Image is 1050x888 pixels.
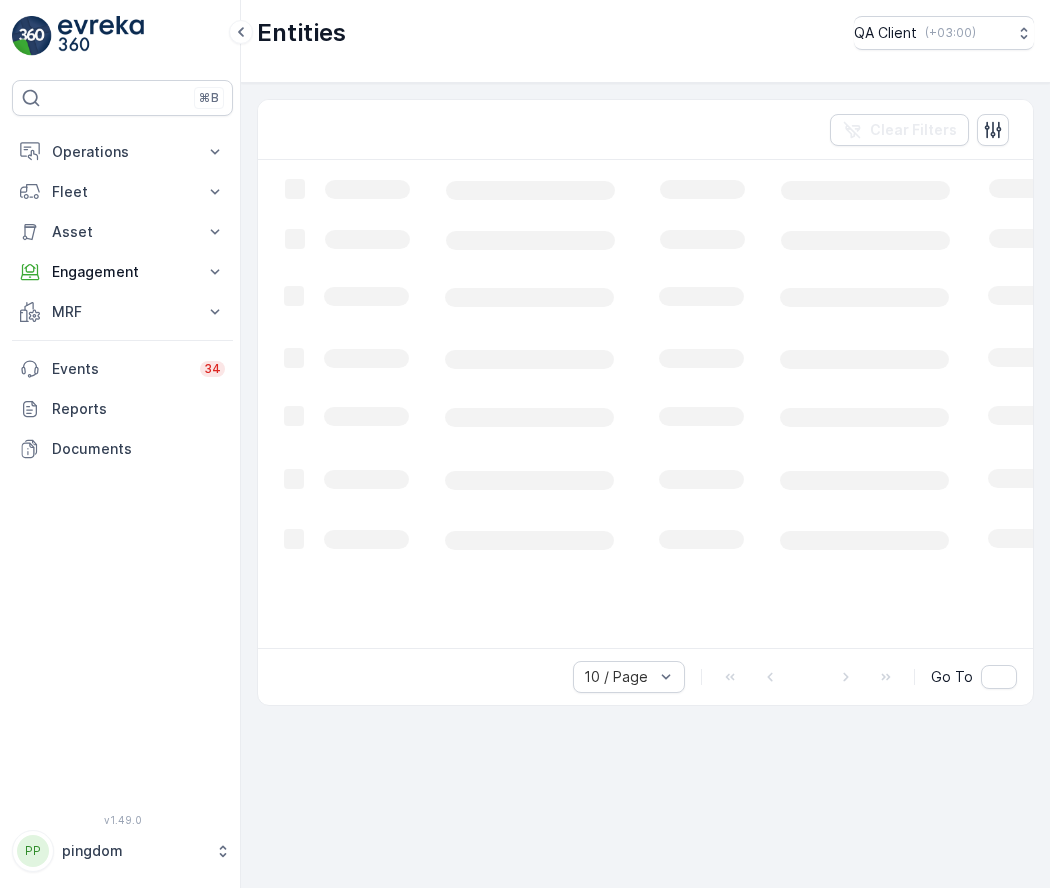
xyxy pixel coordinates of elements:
[17,835,49,867] div: PP
[12,16,52,56] img: logo
[204,361,221,377] p: 34
[854,16,1034,50] button: QA Client(+03:00)
[52,142,193,162] p: Operations
[12,172,233,212] button: Fleet
[52,182,193,202] p: Fleet
[199,90,219,106] p: ⌘B
[870,120,957,140] p: Clear Filters
[12,830,233,872] button: PPpingdom
[62,841,205,861] p: pingdom
[854,23,917,43] p: QA Client
[58,16,144,56] img: logo_light-DOdMpM7g.png
[52,359,188,379] p: Events
[52,262,193,282] p: Engagement
[931,667,973,687] span: Go To
[12,292,233,332] button: MRF
[12,389,233,429] a: Reports
[12,132,233,172] button: Operations
[52,222,193,242] p: Asset
[12,252,233,292] button: Engagement
[52,439,225,459] p: Documents
[257,17,346,49] p: Entities
[52,302,193,322] p: MRF
[925,25,976,41] p: ( +03:00 )
[12,429,233,469] a: Documents
[12,349,233,389] a: Events34
[52,399,225,419] p: Reports
[12,212,233,252] button: Asset
[12,814,233,826] span: v 1.49.0
[830,114,969,146] button: Clear Filters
